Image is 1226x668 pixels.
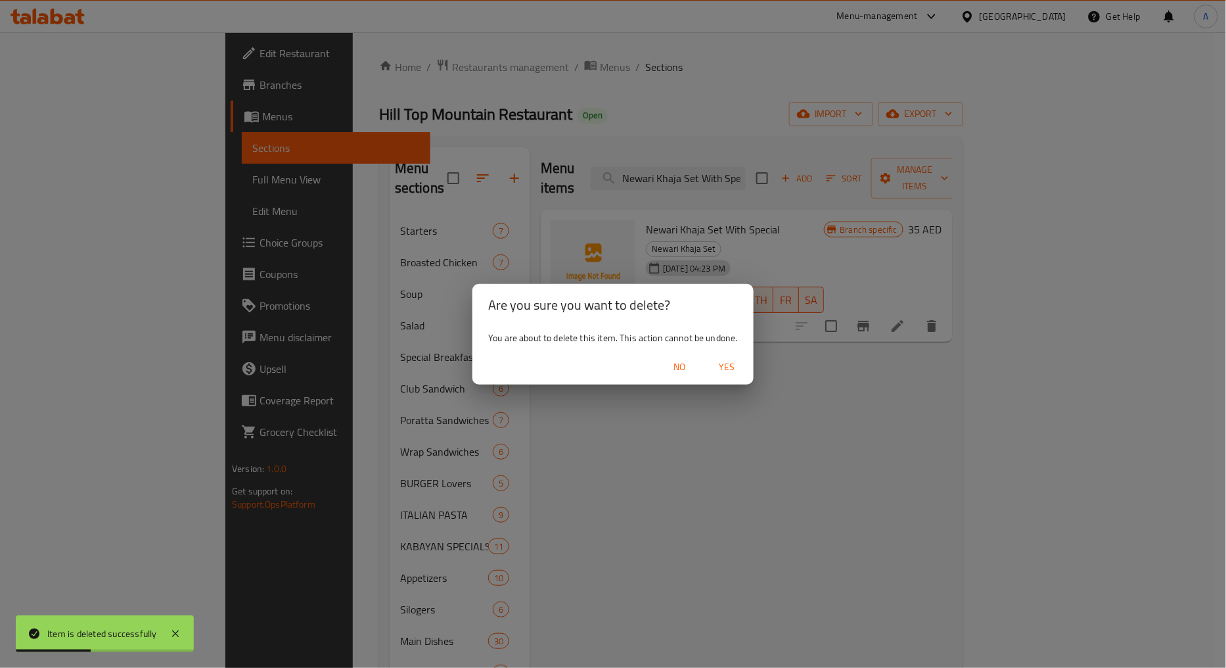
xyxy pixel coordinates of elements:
[472,326,754,350] div: You are about to delete this item. This action cannot be undone.
[659,355,701,379] button: No
[712,359,743,375] span: Yes
[47,627,157,641] div: Item is deleted successfully
[664,359,696,375] span: No
[706,355,748,379] button: Yes
[488,295,738,316] h2: Are you sure you want to delete?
